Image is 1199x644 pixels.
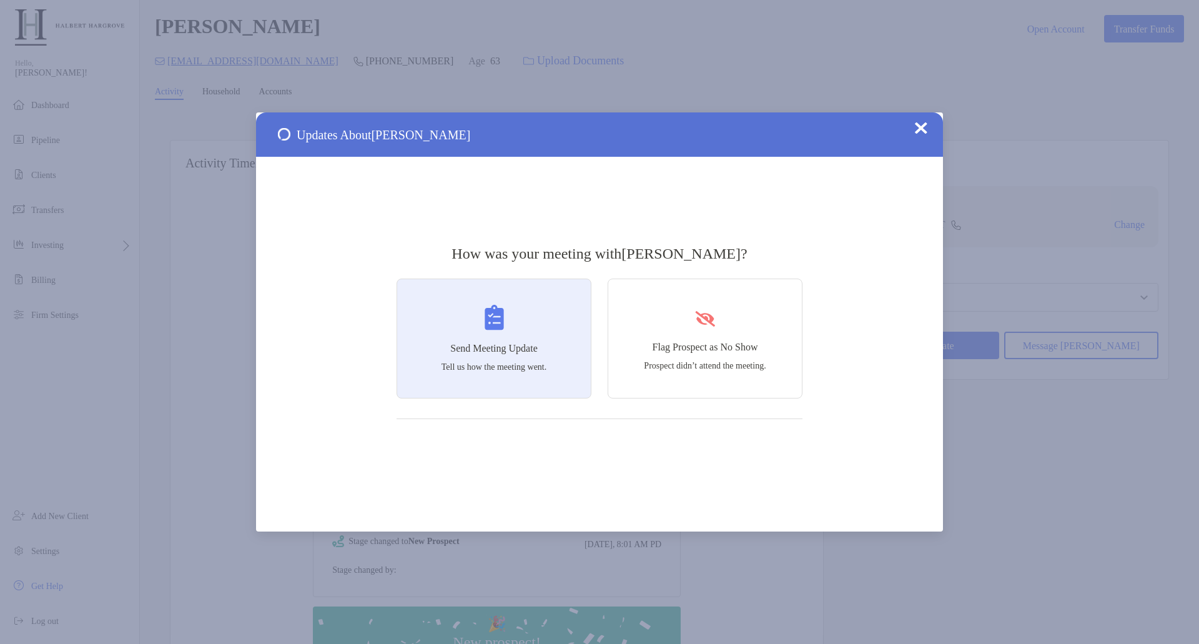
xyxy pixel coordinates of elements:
[278,128,290,141] img: Send Meeting Update 1
[644,360,766,371] p: Prospect didn’t attend the meeting.
[397,245,802,262] h3: How was your meeting with [PERSON_NAME] ?
[694,311,717,327] img: Flag Prospect as No Show
[915,122,927,134] img: Close Updates Zoe
[297,128,470,142] span: Updates About [PERSON_NAME]
[485,305,504,330] img: Send Meeting Update
[450,343,538,354] h4: Send Meeting Update
[653,342,758,353] h4: Flag Prospect as No Show
[442,362,547,372] p: Tell us how the meeting went.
